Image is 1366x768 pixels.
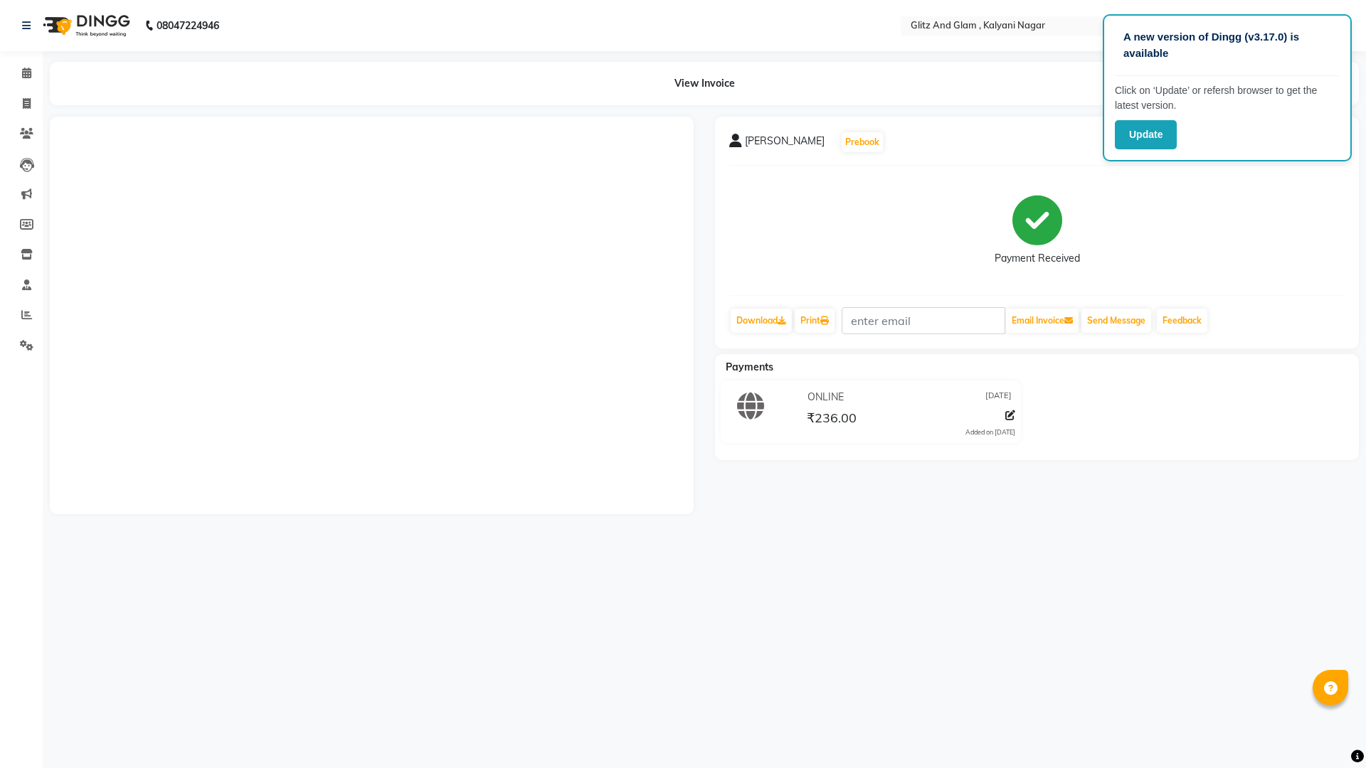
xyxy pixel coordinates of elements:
[745,134,825,154] span: [PERSON_NAME]
[731,309,792,333] a: Download
[808,390,844,405] span: ONLINE
[842,307,1005,334] input: enter email
[726,361,773,373] span: Payments
[995,251,1080,266] div: Payment Received
[1306,711,1352,754] iframe: chat widget
[1081,309,1151,333] button: Send Message
[1006,309,1079,333] button: Email Invoice
[157,6,219,46] b: 08047224946
[1115,83,1340,113] p: Click on ‘Update’ or refersh browser to get the latest version.
[985,390,1012,405] span: [DATE]
[807,410,857,430] span: ₹236.00
[1115,120,1177,149] button: Update
[36,6,134,46] img: logo
[842,132,883,152] button: Prebook
[795,309,835,333] a: Print
[1123,29,1331,61] p: A new version of Dingg (v3.17.0) is available
[50,62,1359,105] div: View Invoice
[1157,309,1207,333] a: Feedback
[965,427,1015,437] div: Added on [DATE]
